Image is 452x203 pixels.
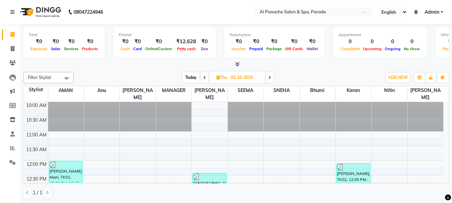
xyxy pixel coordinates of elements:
[175,46,197,51] span: Petty cash
[80,38,100,45] div: ₹0
[402,46,422,51] span: No show
[24,86,48,93] div: Stylist
[386,73,410,82] button: ADD NEW
[25,131,48,138] div: 11:00 AM
[119,32,210,38] div: Finance
[361,38,383,45] div: 0
[283,46,305,51] span: Gift Cards
[193,173,226,187] div: [GEOGRAPHIC_DATA], TK03, 12:25 PM-12:55 PM, Hair - Hair Trimming
[80,46,100,51] span: Products
[248,46,265,51] span: Prepaid
[25,102,48,109] div: 10:00 AM
[25,146,48,153] div: 11:30 AM
[199,38,210,45] div: ₹0
[339,32,422,38] div: Appointment
[408,86,443,102] span: [PERSON_NAME]
[28,75,51,80] span: Filter Stylist
[29,46,49,51] span: Expenses
[230,46,248,51] span: Voucher
[84,86,119,95] span: Anu
[156,86,191,95] span: MANAGER
[119,38,131,45] div: ₹0
[119,46,131,51] span: Cash
[230,38,248,45] div: ₹0
[120,86,155,102] span: [PERSON_NAME]
[229,73,262,83] input: 2025-10-02
[402,38,422,45] div: 0
[265,38,283,45] div: ₹0
[29,32,100,38] div: Total
[336,86,371,95] span: Karan
[192,86,227,102] span: [PERSON_NAME]
[131,38,144,45] div: ₹0
[62,38,80,45] div: ₹0
[174,38,199,45] div: ₹12,628
[283,38,305,45] div: ₹0
[264,86,299,95] span: SNEHA
[383,38,402,45] div: 0
[144,46,174,51] span: Online/Custom
[305,46,320,51] span: Wallet
[144,38,174,45] div: ₹0
[265,46,283,51] span: Package
[372,86,407,95] span: Nitin
[49,38,62,45] div: ₹0
[199,46,210,51] span: Due
[425,9,439,16] span: Admin
[62,46,80,51] span: Services
[388,75,408,80] span: ADD NEW
[300,86,335,95] span: Bhumi
[25,176,48,183] div: 12:30 PM
[248,38,265,45] div: ₹0
[17,3,63,21] img: logo
[25,117,48,124] div: 10:30 AM
[339,46,361,51] span: Completed
[361,46,383,51] span: Upcoming
[230,32,320,38] div: Redemption
[228,86,263,95] span: SEEMA
[49,46,62,51] span: Sales
[305,38,320,45] div: ₹0
[383,46,402,51] span: Ongoing
[25,161,48,168] div: 12:00 PM
[29,38,49,45] div: ₹0
[337,164,370,185] div: [PERSON_NAME], TK02, 12:05 PM-12:50 PM, Hair - Hair Cut
[33,189,42,196] span: 1 / 1
[183,72,199,83] span: Today
[49,161,83,182] div: [PERSON_NAME] Mam, TK01, 12:00 PM-12:45 PM, Hair - Hair Cut
[339,38,361,45] div: 0
[131,46,144,51] span: Card
[48,86,84,95] span: AMAN
[215,75,229,80] span: Thu
[74,3,103,21] b: 08047224946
